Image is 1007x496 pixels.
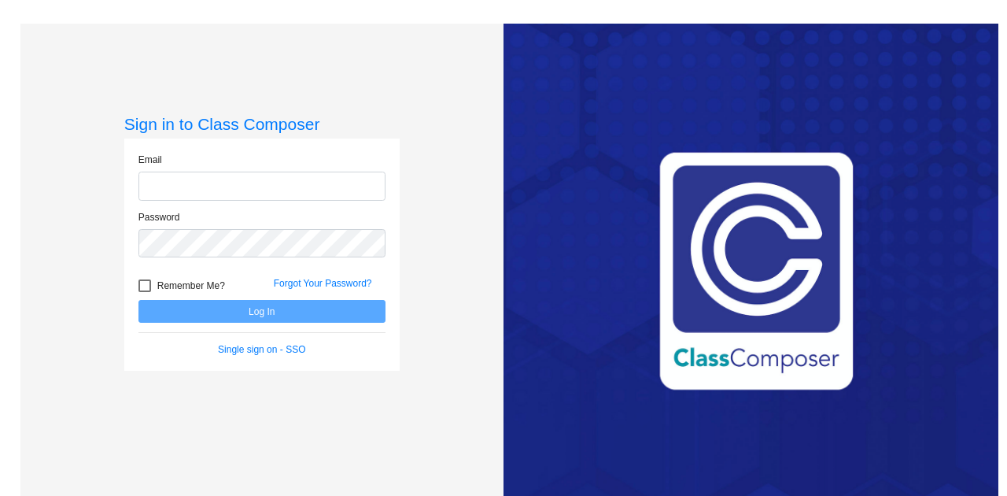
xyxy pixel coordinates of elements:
a: Single sign on - SSO [218,344,305,355]
label: Password [138,210,180,224]
span: Remember Me? [157,276,225,295]
button: Log In [138,300,385,323]
h3: Sign in to Class Composer [124,114,400,134]
label: Email [138,153,162,167]
a: Forgot Your Password? [274,278,372,289]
